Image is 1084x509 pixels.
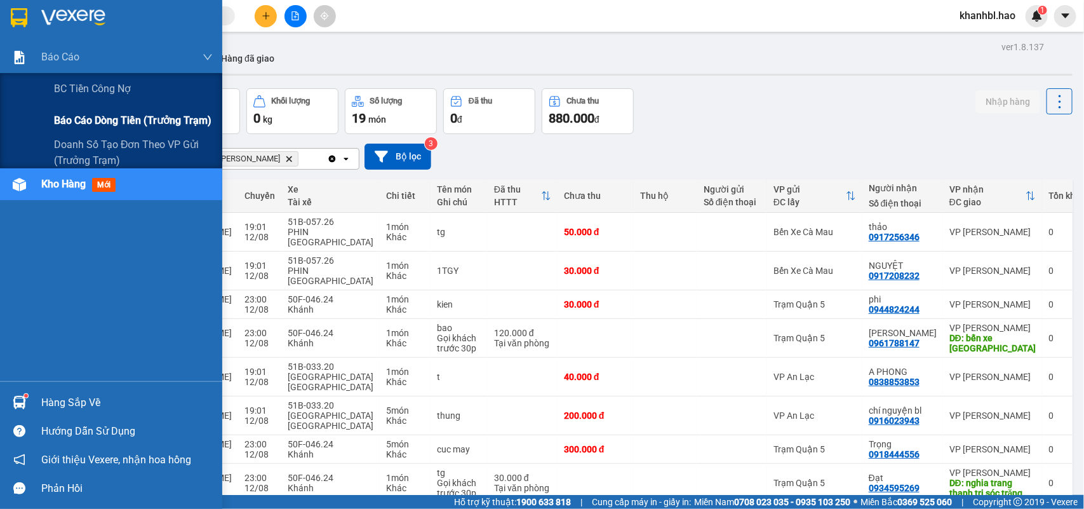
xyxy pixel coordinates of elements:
[767,179,862,213] th: Toggle SortBy
[773,266,856,276] div: Bến Xe Cà Mau
[494,328,551,338] div: 120.000 đ
[288,304,373,315] div: Khánh
[494,338,551,348] div: Tại văn phòng
[869,294,937,304] div: phi
[386,261,424,271] div: 1 món
[580,495,582,509] span: |
[773,299,856,309] div: Trạm Quận 5
[542,88,634,134] button: Chưa thu880.000đ
[244,191,275,201] div: Chuyến
[272,97,311,105] div: Khối lượng
[54,137,213,168] span: Doanh số tạo đơn theo VP gửi (trưởng trạm)
[16,92,222,113] b: GỬI : VP [PERSON_NAME]
[244,367,275,377] div: 19:01
[16,16,79,79] img: logo.jpg
[386,483,424,493] div: Khác
[13,454,25,466] span: notification
[386,473,424,483] div: 1 món
[949,266,1036,276] div: VP [PERSON_NAME]
[288,338,373,348] div: Khánh
[327,154,337,164] svg: Clear all
[386,232,424,242] div: Khác
[564,299,627,309] div: 30.000 đ
[1054,5,1076,27] button: caret-down
[437,227,481,237] div: tg
[341,154,351,164] svg: open
[869,377,920,387] div: 0838853853
[13,425,25,437] span: question-circle
[949,227,1036,237] div: VP [PERSON_NAME]
[869,367,937,377] div: A PHONG
[244,416,275,426] div: 12/08
[1048,227,1080,237] div: 0
[119,31,531,47] li: 26 Phó Cơ Điều, Phường 12
[386,416,424,426] div: Khác
[443,88,535,134] button: Đã thu0đ
[734,497,850,507] strong: 0708 023 035 - 0935 103 250
[773,478,856,488] div: Trạm Quận 5
[41,479,213,498] div: Phản hồi
[488,179,558,213] th: Toggle SortBy
[41,178,86,190] span: Kho hàng
[320,11,329,20] span: aim
[869,222,937,232] div: thảo
[386,304,424,315] div: Khác
[253,111,260,126] span: 0
[437,444,481,454] div: cuc may
[869,271,920,281] div: 0917208232
[13,482,25,494] span: message
[386,367,424,377] div: 1 món
[288,217,373,227] div: 51B-057.26
[284,5,307,27] button: file-add
[244,304,275,315] div: 12/08
[1048,333,1080,343] div: 0
[263,114,272,125] span: kg
[773,372,856,382] div: VP An Lạc
[869,198,937,208] div: Số điện thoại
[211,43,284,74] button: Hàng đã giao
[494,483,551,493] div: Tại văn phòng
[564,411,627,421] div: 200.000 đ
[365,144,431,170] button: Bộ lọc
[773,333,856,343] div: Trạm Quận 5
[869,439,937,449] div: Trọng
[949,323,1036,333] div: VP [PERSON_NAME]
[450,111,457,126] span: 0
[949,372,1036,382] div: VP [PERSON_NAME]
[288,197,373,207] div: Tài xế
[1014,498,1022,506] span: copyright
[288,473,373,483] div: 50F-046.24
[41,393,213,412] div: Hàng sắp về
[288,328,373,338] div: 50F-046.24
[592,495,691,509] span: Cung cấp máy in - giấy in:
[386,405,424,416] div: 5 món
[704,184,761,194] div: Người gửi
[949,333,1036,353] div: DĐ: bến xe Phú lộc
[13,51,26,64] img: solution-icon
[437,478,481,498] div: Gọi khách trước 30p
[352,111,366,126] span: 19
[549,111,594,126] span: 880.000
[437,323,481,333] div: bao
[1060,10,1071,22] span: caret-down
[437,372,481,382] div: t
[244,483,275,493] div: 12/08
[437,197,481,207] div: Ghi chú
[469,97,492,105] div: Đã thu
[869,338,920,348] div: 0961788147
[288,294,373,304] div: 50F-046.24
[41,422,213,441] div: Hướng dẫn sử dụng
[1048,191,1080,201] div: Tồn kho
[773,444,856,454] div: Trạm Quận 5
[386,271,424,281] div: Khác
[288,449,373,459] div: Khánh
[567,97,599,105] div: Chưa thu
[92,178,116,192] span: mới
[1048,444,1080,454] div: 0
[288,255,373,266] div: 51B-057.26
[24,394,28,398] sup: 1
[437,333,481,353] div: Gọi khách trước 30p
[41,49,79,65] span: Báo cáo
[860,495,952,509] span: Miền Bắc
[949,299,1036,309] div: VP [PERSON_NAME]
